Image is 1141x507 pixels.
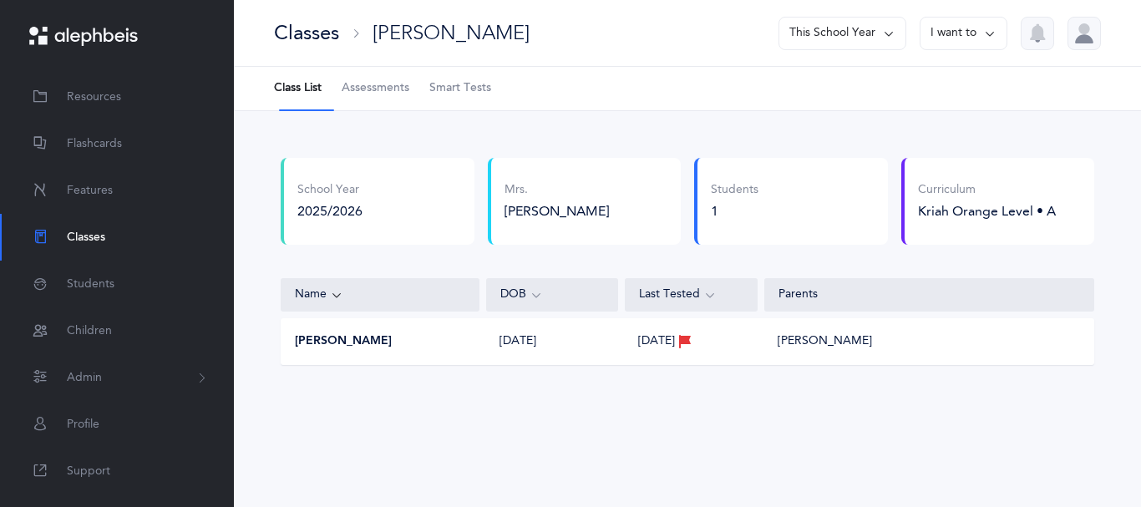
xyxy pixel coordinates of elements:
span: Profile [67,416,99,433]
span: Features [67,182,113,200]
span: Assessments [342,80,409,97]
div: 1 [711,202,758,221]
div: [DATE] [486,333,618,350]
span: Support [67,463,110,480]
button: This School Year [778,17,906,50]
div: [PERSON_NAME] [778,333,872,350]
div: Kriah Orange Level • A [918,202,1056,221]
span: Children [67,322,112,340]
div: [PERSON_NAME] [373,19,530,47]
span: [DATE] [638,333,675,350]
div: Students [711,182,758,199]
div: [PERSON_NAME] [505,202,668,221]
span: Smart Tests [429,80,491,97]
span: Admin [67,369,102,387]
div: School Year [297,182,363,199]
button: I want to [920,17,1007,50]
span: Classes [67,229,105,246]
div: Parents [778,286,1080,303]
div: Mrs. [505,182,668,199]
span: Students [67,276,114,293]
div: Last Tested [639,286,743,304]
span: Resources [67,89,121,106]
div: Name [295,286,465,304]
div: 2025/2026 [297,202,363,221]
div: DOB [500,286,605,304]
span: Flashcards [67,135,122,153]
button: [PERSON_NAME] [295,333,392,350]
iframe: Drift Widget Chat Controller [1057,423,1121,487]
div: Curriculum [918,182,1056,199]
div: Classes [274,19,339,47]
